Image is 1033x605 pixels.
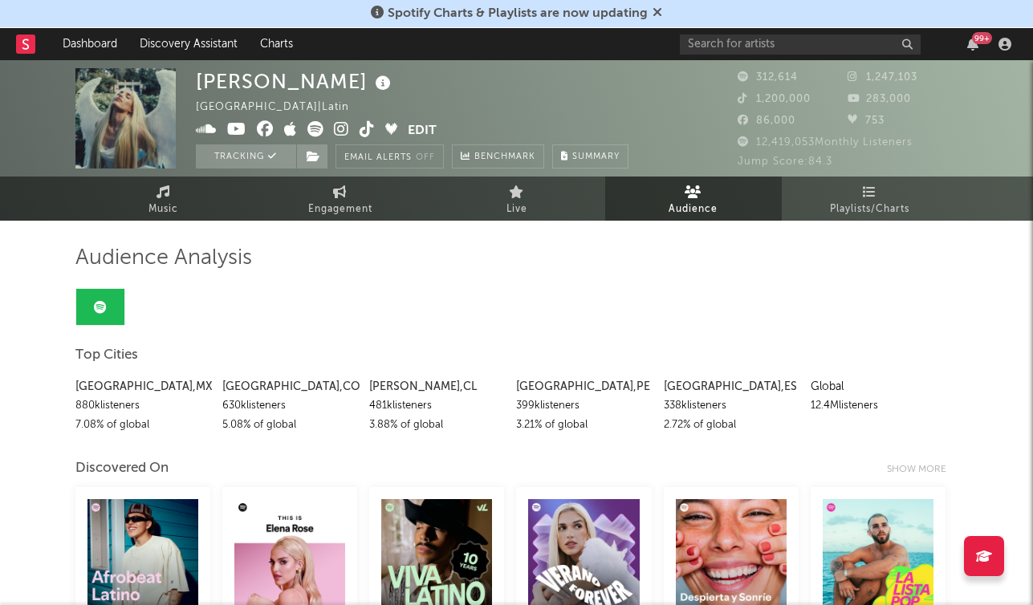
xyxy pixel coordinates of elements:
div: [PERSON_NAME] , CL [369,377,504,396]
span: 1,200,000 [738,94,811,104]
em: Off [416,153,435,162]
input: Search for artists [680,35,921,55]
a: Discovery Assistant [128,28,249,60]
span: Summary [572,152,620,161]
button: Tracking [196,144,296,169]
a: Live [429,177,605,221]
span: Audience Analysis [75,249,252,268]
div: [GEOGRAPHIC_DATA] , PE [516,377,651,396]
div: 99 + [972,32,992,44]
span: Live [506,200,527,219]
div: 2.72 % of global [664,416,799,435]
a: Benchmark [452,144,544,169]
span: Music [148,200,178,219]
div: [GEOGRAPHIC_DATA] , ES [664,377,799,396]
span: 12,419,053 Monthly Listeners [738,137,913,148]
span: Engagement [308,200,372,219]
span: 753 [848,116,885,126]
div: 481k listeners [369,396,504,416]
div: Global [811,377,946,396]
a: Dashboard [51,28,128,60]
a: Audience [605,177,782,221]
span: 1,247,103 [848,72,917,83]
span: Benchmark [474,148,535,167]
span: 312,614 [738,72,798,83]
div: Show more [887,460,958,479]
span: Playlists/Charts [830,200,909,219]
a: Engagement [252,177,429,221]
div: [GEOGRAPHIC_DATA] | Latin [196,98,368,117]
a: Charts [249,28,304,60]
div: 3.88 % of global [369,416,504,435]
div: 338k listeners [664,396,799,416]
div: 7.08 % of global [75,416,210,435]
div: 880k listeners [75,396,210,416]
div: 12.4M listeners [811,396,946,416]
span: Dismiss [653,7,662,20]
div: 3.21 % of global [516,416,651,435]
button: 99+ [967,38,978,51]
div: 630k listeners [222,396,357,416]
div: [GEOGRAPHIC_DATA] , MX [75,377,210,396]
button: Edit [408,121,437,141]
span: 86,000 [738,116,795,126]
div: [PERSON_NAME] [196,68,395,95]
button: Email AlertsOff [336,144,444,169]
a: Playlists/Charts [782,177,958,221]
span: Top Cities [75,346,138,365]
span: Audience [669,200,718,219]
div: Discovered On [75,459,169,478]
span: Spotify Charts & Playlists are now updating [388,7,648,20]
span: Jump Score: 84.3 [738,156,832,167]
div: 399k listeners [516,396,651,416]
span: 283,000 [848,94,911,104]
a: Music [75,177,252,221]
button: Summary [552,144,628,169]
div: [GEOGRAPHIC_DATA] , CO [222,377,357,396]
div: 5.08 % of global [222,416,357,435]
